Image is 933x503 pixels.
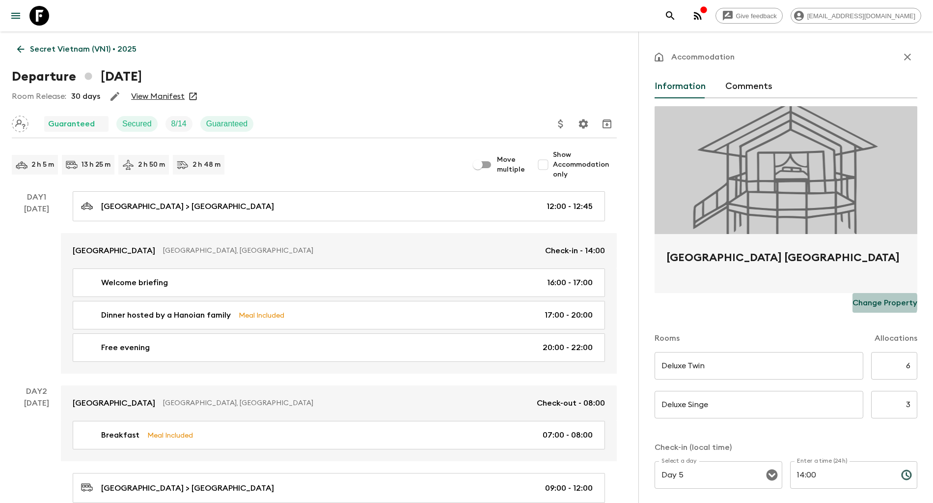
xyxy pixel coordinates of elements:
input: hh:mm [790,461,893,489]
a: Welcome briefing16:00 - 17:00 [73,268,605,297]
p: 09:00 - 12:00 [545,482,593,494]
p: [GEOGRAPHIC_DATA] [73,245,155,257]
a: Free evening20:00 - 22:00 [73,333,605,362]
p: [GEOGRAPHIC_DATA], [GEOGRAPHIC_DATA] [163,398,529,408]
p: Breakfast [101,429,139,441]
button: Open [765,468,779,482]
button: Archive (Completed, Cancelled or Unsynced Departures only) [597,114,617,134]
div: Trip Fill [165,116,192,132]
button: Information [655,75,706,98]
p: Guaranteed [48,118,95,130]
p: Secured [122,118,152,130]
h2: [GEOGRAPHIC_DATA] [GEOGRAPHIC_DATA] [666,250,906,281]
a: [GEOGRAPHIC_DATA][GEOGRAPHIC_DATA], [GEOGRAPHIC_DATA]Check-in - 14:00 [61,233,617,268]
p: 12:00 - 12:45 [547,201,593,212]
p: Dinner hosted by a Hanoian family [101,309,231,321]
p: Welcome briefing [101,277,168,289]
p: Check-in (local time) [655,442,917,453]
p: [GEOGRAPHIC_DATA] > [GEOGRAPHIC_DATA] [101,482,274,494]
span: Give feedback [731,12,782,20]
button: search adventures [660,6,680,26]
p: Room Release: [12,90,66,102]
p: Allocations [875,332,917,344]
input: eg. Double superior treehouse [655,391,863,418]
p: Change Property [852,297,917,309]
p: Free evening [101,342,150,354]
label: Enter a time (24h) [797,457,848,465]
p: Guaranteed [206,118,248,130]
p: [GEOGRAPHIC_DATA] > [GEOGRAPHIC_DATA] [101,201,274,212]
a: Secret Vietnam (VN1) • 2025 [12,39,142,59]
p: [GEOGRAPHIC_DATA], [GEOGRAPHIC_DATA] [163,246,537,256]
p: Accommodation [671,51,735,63]
a: Give feedback [715,8,783,24]
p: [GEOGRAPHIC_DATA] [73,397,155,409]
span: Assign pack leader [12,118,28,126]
button: menu [6,6,26,26]
span: Move multiple [497,155,525,175]
input: eg. Tent on a jeep [655,352,863,380]
a: [GEOGRAPHIC_DATA][GEOGRAPHIC_DATA], [GEOGRAPHIC_DATA]Check-out - 08:00 [61,385,617,421]
a: BreakfastMeal Included07:00 - 08:00 [73,421,605,449]
span: [EMAIL_ADDRESS][DOMAIN_NAME] [802,12,921,20]
p: 07:00 - 08:00 [543,429,593,441]
button: Choose time, selected time is 2:00 PM [897,465,916,485]
p: 8 / 14 [171,118,187,130]
p: Day 1 [12,191,61,203]
label: Select a day [661,457,696,465]
a: [GEOGRAPHIC_DATA] > [GEOGRAPHIC_DATA]12:00 - 12:45 [73,191,605,221]
div: Secured [116,116,158,132]
div: [EMAIL_ADDRESS][DOMAIN_NAME] [791,8,921,24]
span: Show Accommodation only [553,150,617,179]
p: 16:00 - 17:00 [547,277,593,289]
p: 17:00 - 20:00 [545,309,593,321]
p: Rooms [655,332,680,344]
a: View Manifest [131,91,185,101]
div: Photo of Hadana Boutique Resort Hoi An [655,106,917,234]
p: Check-in - 14:00 [545,245,605,257]
p: 20:00 - 22:00 [543,342,593,354]
div: [DATE] [24,203,49,374]
p: 2 h 5 m [31,160,54,170]
button: Change Property [852,293,917,313]
p: 13 h 25 m [82,160,110,170]
p: Day 2 [12,385,61,397]
p: 2 h 50 m [138,160,165,170]
button: Settings [574,114,593,134]
p: Meal Included [239,310,284,321]
p: Check-out - 08:00 [537,397,605,409]
p: 2 h 48 m [192,160,220,170]
p: Meal Included [147,430,193,441]
button: Comments [725,75,772,98]
button: Update Price, Early Bird Discount and Costs [551,114,571,134]
a: [GEOGRAPHIC_DATA] > [GEOGRAPHIC_DATA]09:00 - 12:00 [73,473,605,503]
p: Secret Vietnam (VN1) • 2025 [30,43,137,55]
h1: Departure [DATE] [12,67,142,87]
a: Dinner hosted by a Hanoian familyMeal Included17:00 - 20:00 [73,301,605,329]
p: 30 days [71,90,100,102]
